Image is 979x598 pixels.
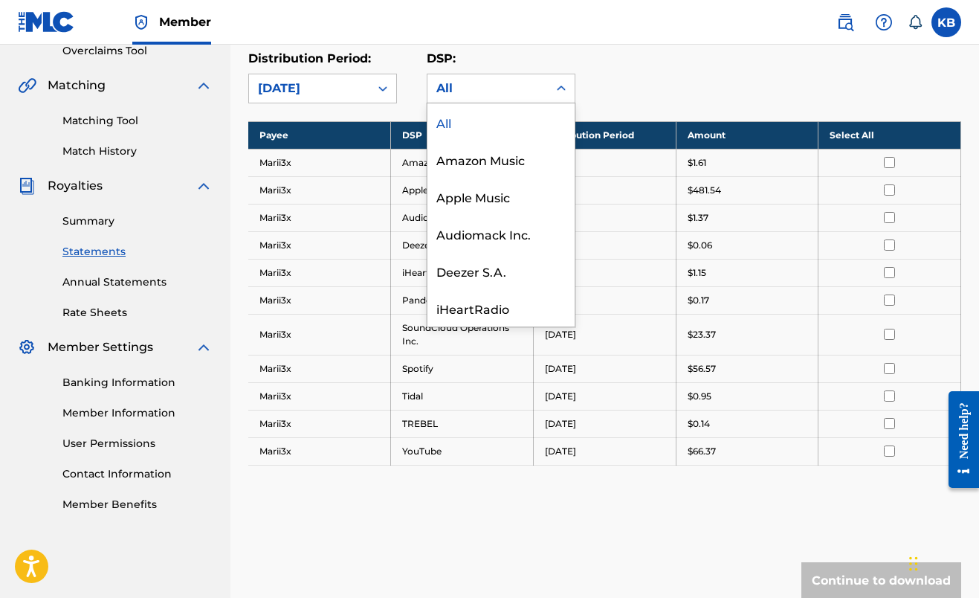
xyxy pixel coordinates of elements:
[533,355,676,382] td: [DATE]
[248,149,391,176] td: Marii3x
[159,13,211,30] span: Member
[62,213,213,229] a: Summary
[248,259,391,286] td: Marii3x
[62,113,213,129] a: Matching Tool
[937,376,979,504] iframe: Resource Center
[62,466,213,482] a: Contact Information
[62,43,213,59] a: Overclaims Tool
[18,77,36,94] img: Matching
[18,177,36,195] img: Royalties
[62,305,213,321] a: Rate Sheets
[427,51,456,65] label: DSP:
[533,259,676,286] td: [DATE]
[533,382,676,410] td: [DATE]
[688,390,711,403] p: $0.95
[62,497,213,512] a: Member Benefits
[248,176,391,204] td: Marii3x
[391,286,534,314] td: Pandora
[427,141,575,178] div: Amazon Music
[688,156,706,170] p: $1.61
[688,362,716,376] p: $56.57
[688,211,708,225] p: $1.37
[676,121,818,149] th: Amount
[248,410,391,437] td: Marii3x
[427,103,575,141] div: All
[248,204,391,231] td: Marii3x
[132,13,150,31] img: Top Rightsholder
[258,80,361,97] div: [DATE]
[875,13,893,31] img: help
[931,7,961,37] div: User Menu
[427,178,575,215] div: Apple Music
[533,231,676,259] td: [DATE]
[533,314,676,355] td: [DATE]
[688,417,710,431] p: $0.14
[533,121,676,149] th: Distribution Period
[62,244,213,260] a: Statements
[909,541,918,586] div: Drag
[391,149,534,176] td: Amazon Music
[62,144,213,159] a: Match History
[18,338,36,356] img: Member Settings
[248,314,391,355] td: Marii3x
[436,80,539,97] div: All
[195,77,213,94] img: expand
[533,410,676,437] td: [DATE]
[248,286,391,314] td: Marii3x
[836,13,854,31] img: search
[908,15,923,30] div: Notifications
[427,252,575,289] div: Deezer S.A.
[391,382,534,410] td: Tidal
[248,355,391,382] td: Marii3x
[62,436,213,451] a: User Permissions
[195,177,213,195] img: expand
[688,445,716,458] p: $66.37
[48,177,103,195] span: Royalties
[533,204,676,231] td: [DATE]
[62,274,213,290] a: Annual Statements
[248,437,391,465] td: Marii3x
[427,215,575,252] div: Audiomack Inc.
[391,204,534,231] td: Audiomack Inc.
[905,527,979,598] iframe: Chat Widget
[688,184,721,197] p: $481.54
[869,7,899,37] div: Help
[533,149,676,176] td: [DATE]
[391,410,534,437] td: TREBEL
[830,7,860,37] a: Public Search
[533,176,676,204] td: [DATE]
[248,382,391,410] td: Marii3x
[391,121,534,149] th: DSP
[533,286,676,314] td: [DATE]
[688,328,716,341] p: $23.37
[248,51,371,65] label: Distribution Period:
[391,176,534,204] td: Apple Music
[48,338,153,356] span: Member Settings
[248,121,391,149] th: Payee
[391,259,534,286] td: iHeartRadio
[391,314,534,355] td: SoundCloud Operations Inc.
[248,231,391,259] td: Marii3x
[18,11,75,33] img: MLC Logo
[688,239,712,252] p: $0.06
[688,294,709,307] p: $0.17
[391,355,534,382] td: Spotify
[62,405,213,421] a: Member Information
[818,121,961,149] th: Select All
[688,266,706,280] p: $1.15
[62,375,213,390] a: Banking Information
[533,437,676,465] td: [DATE]
[427,289,575,327] div: iHeartRadio
[48,77,106,94] span: Matching
[391,231,534,259] td: Deezer S.A.
[391,437,534,465] td: YouTube
[195,338,213,356] img: expand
